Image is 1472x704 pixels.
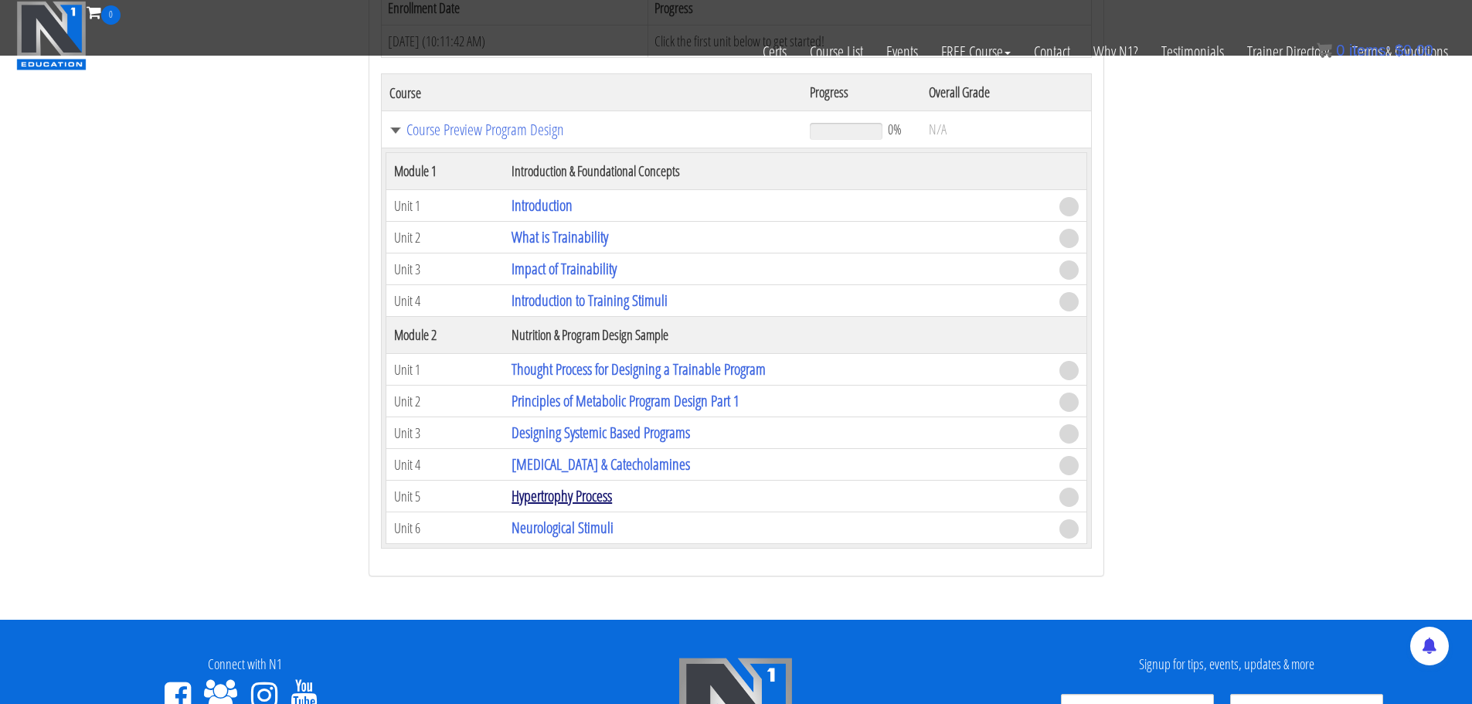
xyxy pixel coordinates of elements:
[16,1,87,70] img: n1-education
[504,317,1051,354] th: Nutrition & Program Design Sample
[389,122,794,138] a: Course Preview Program Design
[386,449,504,481] td: Unit 4
[512,359,766,379] a: Thought Process for Designing a Trainable Program
[921,111,1091,148] td: N/A
[386,512,504,544] td: Unit 6
[1082,25,1150,79] a: Why N1?
[386,153,504,190] th: Module 1
[386,481,504,512] td: Unit 5
[101,5,121,25] span: 0
[1150,25,1236,79] a: Testimonials
[1317,43,1332,58] img: icon11.png
[386,253,504,285] td: Unit 3
[12,657,479,672] h4: Connect with N1
[512,517,614,538] a: Neurological Stimuli
[921,74,1091,111] th: Overall Grade
[512,290,668,311] a: Introduction to Training Stimuli
[512,485,612,506] a: Hypertrophy Process
[751,25,798,79] a: Certs
[512,195,573,216] a: Introduction
[87,2,121,22] a: 0
[386,317,504,354] th: Module 2
[386,222,504,253] td: Unit 2
[386,417,504,449] td: Unit 3
[386,386,504,417] td: Unit 2
[1395,42,1433,59] bdi: 0.00
[386,285,504,317] td: Unit 4
[888,121,902,138] span: 0%
[512,226,608,247] a: What is Trainability
[875,25,930,79] a: Events
[512,390,739,411] a: Principles of Metabolic Program Design Part 1
[993,657,1460,672] h4: Signup for tips, events, updates & more
[1341,25,1460,79] a: Terms & Conditions
[386,190,504,222] td: Unit 1
[1349,42,1390,59] span: items:
[802,74,922,111] th: Progress
[512,258,617,279] a: Impact of Trainability
[1395,42,1403,59] span: $
[386,354,504,386] td: Unit 1
[930,25,1022,79] a: FREE Course
[1336,42,1345,59] span: 0
[1236,25,1341,79] a: Trainer Directory
[1317,42,1433,59] a: 0 items: $0.00
[381,74,802,111] th: Course
[512,454,690,474] a: [MEDICAL_DATA] & Catecholamines
[504,153,1051,190] th: Introduction & Foundational Concepts
[798,25,875,79] a: Course List
[512,422,690,443] a: Designing Systemic Based Programs
[1022,25,1082,79] a: Contact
